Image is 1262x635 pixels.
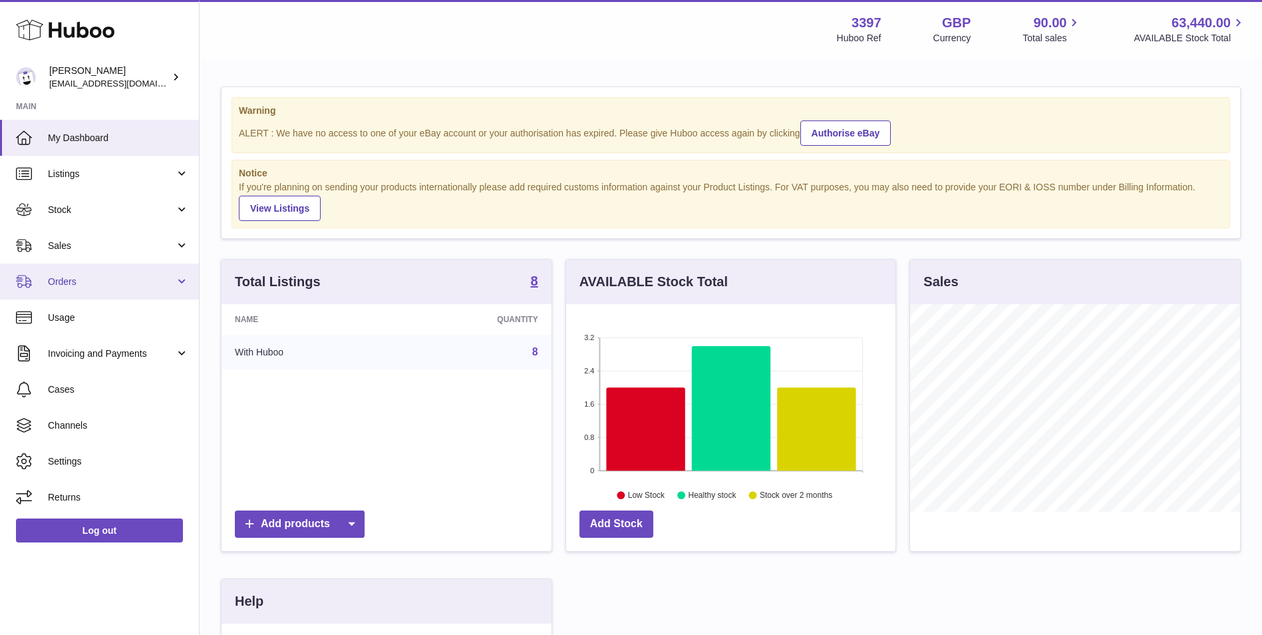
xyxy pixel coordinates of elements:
[48,491,189,504] span: Returns
[852,14,881,32] strong: 3397
[584,333,594,341] text: 3.2
[800,120,891,146] a: Authorise eBay
[532,346,538,357] a: 8
[590,467,594,475] text: 0
[48,204,175,216] span: Stock
[48,455,189,468] span: Settings
[1023,14,1082,45] a: 90.00 Total sales
[584,433,594,441] text: 0.8
[48,419,189,432] span: Channels
[48,347,175,360] span: Invoicing and Payments
[1172,14,1231,32] span: 63,440.00
[48,383,189,396] span: Cases
[48,132,189,144] span: My Dashboard
[239,167,1223,180] strong: Notice
[16,519,183,542] a: Log out
[923,273,958,291] h3: Sales
[584,367,594,375] text: 2.4
[48,168,175,180] span: Listings
[48,240,175,252] span: Sales
[222,304,395,335] th: Name
[760,491,832,501] text: Stock over 2 months
[579,511,653,538] a: Add Stock
[48,276,175,288] span: Orders
[688,491,736,501] text: Healthy stock
[49,65,169,90] div: [PERSON_NAME]
[837,32,881,45] div: Huboo Ref
[222,335,395,369] td: With Huboo
[1134,14,1246,45] a: 63,440.00 AVAILABLE Stock Total
[584,400,594,408] text: 1.6
[239,181,1223,221] div: If you're planning on sending your products internationally please add required customs informati...
[49,78,196,89] span: [EMAIL_ADDRESS][DOMAIN_NAME]
[235,592,263,610] h3: Help
[239,196,321,221] a: View Listings
[628,491,665,501] text: Low Stock
[48,312,189,324] span: Usage
[395,304,551,335] th: Quantity
[239,118,1223,146] div: ALERT : We have no access to one of your eBay account or your authorisation has expired. Please g...
[1033,14,1066,32] span: 90.00
[16,67,36,87] img: sales@canchema.com
[1023,32,1082,45] span: Total sales
[235,511,365,538] a: Add products
[933,32,971,45] div: Currency
[531,274,538,290] a: 8
[235,273,321,291] h3: Total Listings
[239,105,1223,117] strong: Warning
[942,14,971,32] strong: GBP
[579,273,728,291] h3: AVAILABLE Stock Total
[531,274,538,288] strong: 8
[1134,32,1246,45] span: AVAILABLE Stock Total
